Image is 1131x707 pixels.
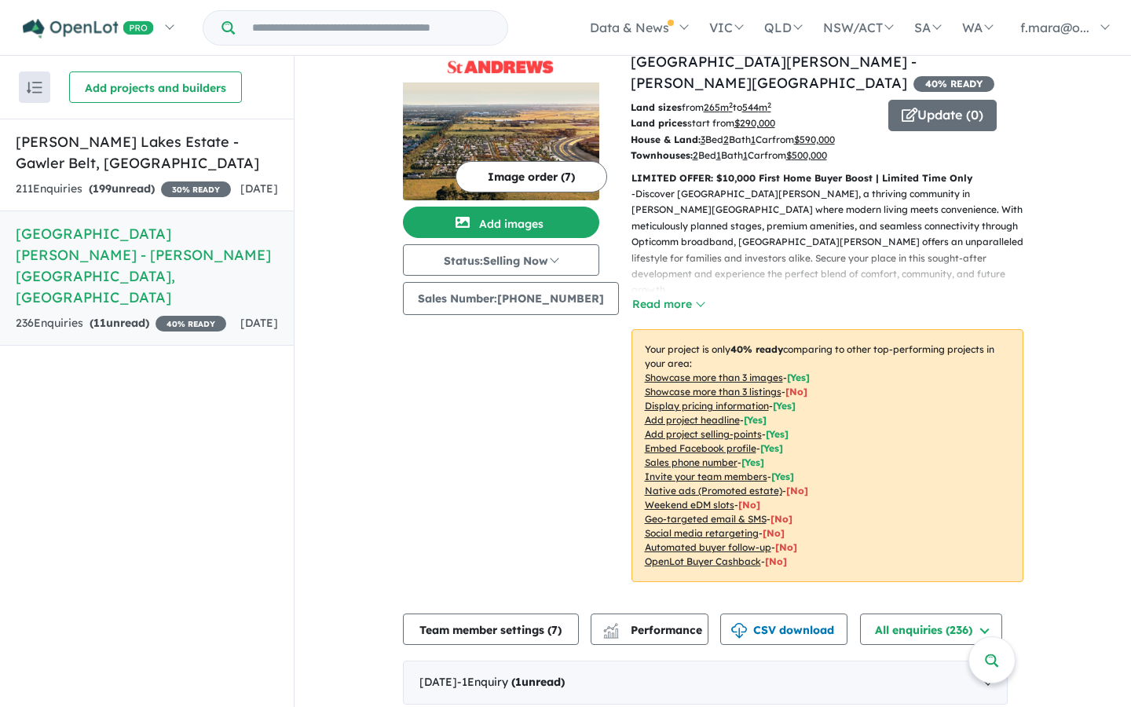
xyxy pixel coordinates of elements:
span: 40 % READY [913,76,994,92]
span: [ Yes ] [760,442,783,454]
span: [No] [786,485,808,496]
span: 7 [551,623,558,637]
span: 11 [93,316,106,330]
span: [ Yes ] [744,414,767,426]
u: 1 [751,134,756,145]
strong: ( unread) [89,181,155,196]
u: Weekend eDM slots [645,499,734,511]
img: Openlot PRO Logo White [23,19,154,38]
u: Add project selling-points [645,428,762,440]
u: Add project headline [645,414,740,426]
span: - 1 Enquir y [457,675,565,689]
button: CSV download [720,614,847,645]
u: Native ads (Promoted estate) [645,485,782,496]
u: Showcase more than 3 listings [645,386,781,397]
b: Land prices [631,117,687,129]
button: Team member settings (7) [403,614,579,645]
span: [ Yes ] [771,471,794,482]
img: St Andrews Estate - Andrews Farm Logo [409,57,593,76]
u: Automated buyer follow-up [645,541,771,553]
u: OpenLot Buyer Cashback [645,555,761,567]
u: 3 [701,134,705,145]
button: Add images [403,207,599,238]
u: $ 290,000 [734,117,775,129]
span: [No] [738,499,760,511]
button: Update (0) [888,100,997,131]
u: $ 590,000 [794,134,835,145]
span: [No] [765,555,787,567]
u: 2 [693,149,698,161]
p: LIMITED OFFER: $10,000 First Home Buyer Boost | Limited Time Only [631,170,1023,186]
img: St Andrews Estate - Andrews Farm [403,82,599,200]
u: Social media retargeting [645,527,759,539]
u: Display pricing information [645,400,769,412]
p: from [631,100,877,115]
span: [No] [770,513,792,525]
b: Townhouses: [631,149,693,161]
button: Add projects and builders [69,71,242,103]
img: line-chart.svg [603,623,617,632]
b: Land sizes [631,101,682,113]
button: Status:Selling Now [403,244,599,276]
h5: [GEOGRAPHIC_DATA][PERSON_NAME] - [PERSON_NAME][GEOGRAPHIC_DATA] , [GEOGRAPHIC_DATA] [16,223,278,308]
button: Read more [631,295,705,313]
div: 211 Enquir ies [16,180,231,199]
strong: ( unread) [90,316,149,330]
u: Sales phone number [645,456,738,468]
u: 1 [743,149,748,161]
img: bar-chart.svg [603,628,619,639]
span: [ Yes ] [773,400,796,412]
span: [DATE] [240,181,278,196]
span: 199 [93,181,112,196]
button: All enquiries (236) [860,614,1002,645]
p: start from [631,115,877,131]
p: - Discover [GEOGRAPHIC_DATA][PERSON_NAME], a thriving community in [PERSON_NAME][GEOGRAPHIC_DATA]... [631,186,1036,299]
u: Embed Facebook profile [645,442,756,454]
button: Image order (7) [456,161,607,192]
span: [ No ] [785,386,807,397]
div: [DATE] [403,661,1008,705]
b: 40 % ready [730,343,783,355]
span: 1 [515,675,522,689]
span: [ Yes ] [741,456,764,468]
u: Geo-targeted email & SMS [645,513,767,525]
u: 1 [716,149,721,161]
sup: 2 [729,101,733,109]
span: 40 % READY [156,316,226,332]
input: Try estate name, suburb, builder or developer [238,11,504,45]
u: 265 m [704,101,733,113]
h5: [PERSON_NAME] Lakes Estate - Gawler Belt , [GEOGRAPHIC_DATA] [16,131,278,174]
span: [No] [775,541,797,553]
span: [ Yes ] [766,428,789,440]
u: $ 500,000 [786,149,827,161]
b: House & Land: [631,134,701,145]
span: [No] [763,527,785,539]
button: Sales Number:[PHONE_NUMBER] [403,282,619,315]
u: 2 [723,134,729,145]
sup: 2 [767,101,771,109]
img: download icon [731,623,747,639]
u: Showcase more than 3 images [645,372,783,383]
img: sort.svg [27,82,42,93]
span: to [733,101,771,113]
a: St Andrews Estate - Andrews Farm LogoSt Andrews Estate - Andrews Farm [403,51,599,200]
p: Bed Bath Car from [631,148,877,163]
span: 30 % READY [161,181,231,197]
span: f.mara@o... [1020,20,1089,35]
p: Your project is only comparing to other top-performing projects in your area: - - - - - - - - - -... [631,329,1023,582]
span: Performance [606,623,702,637]
div: 236 Enquir ies [16,314,226,333]
span: [DATE] [240,316,278,330]
span: [ Yes ] [787,372,810,383]
u: 544 m [742,101,771,113]
u: Invite your team members [645,471,767,482]
p: Bed Bath Car from [631,132,877,148]
strong: ( unread) [511,675,565,689]
button: Performance [591,614,708,645]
